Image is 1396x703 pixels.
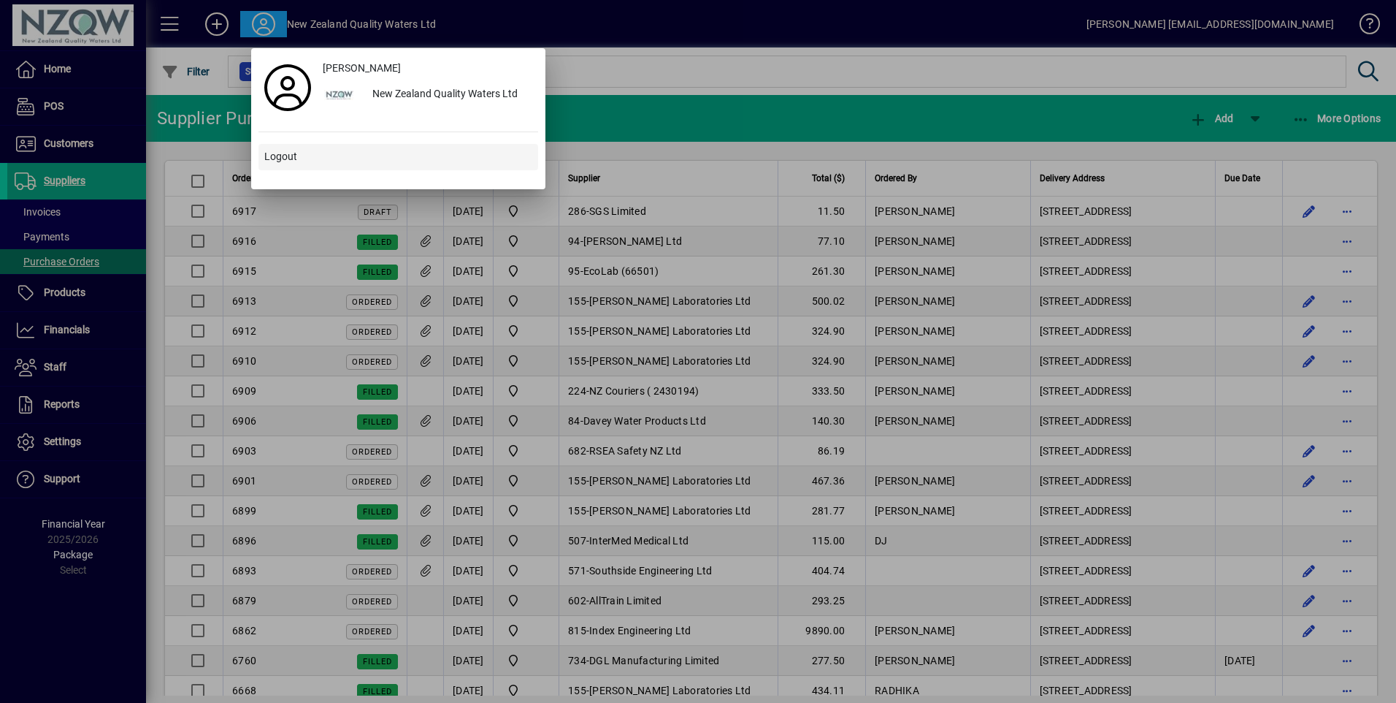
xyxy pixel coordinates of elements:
button: Logout [258,144,538,170]
button: New Zealand Quality Waters Ltd [317,82,538,108]
div: New Zealand Quality Waters Ltd [361,82,538,108]
span: Logout [264,149,297,164]
span: [PERSON_NAME] [323,61,401,76]
a: Profile [258,75,317,101]
a: [PERSON_NAME] [317,56,538,82]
